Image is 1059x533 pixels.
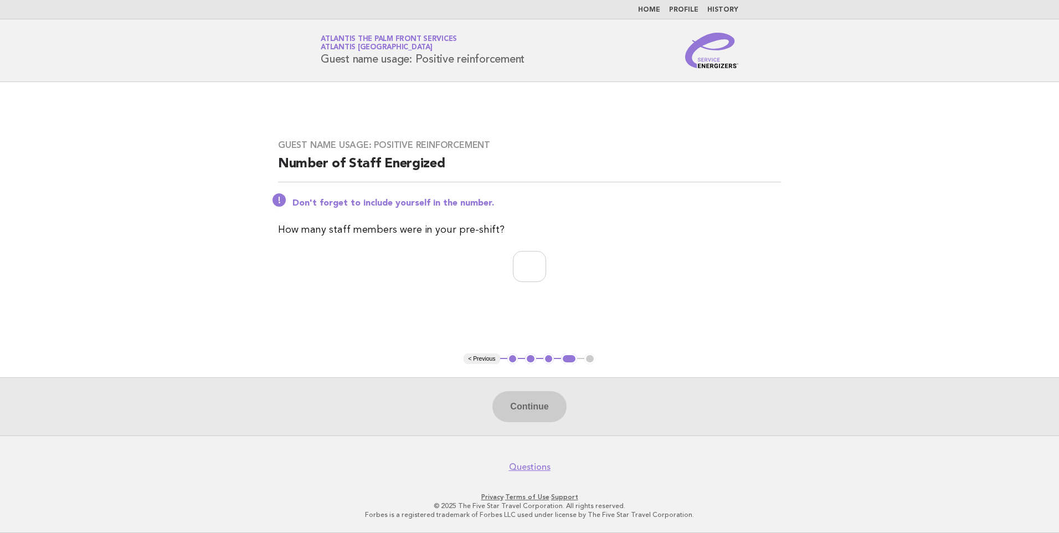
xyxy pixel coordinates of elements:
p: How many staff members were in your pre-shift? [278,222,781,238]
button: 4 [561,353,577,365]
a: Privacy [481,493,503,501]
a: Profile [669,7,698,13]
p: · · [191,493,868,501]
a: Support [551,493,578,501]
button: 1 [507,353,518,365]
a: Atlantis The Palm Front ServicesAtlantis [GEOGRAPHIC_DATA] [321,35,457,51]
a: Questions [509,462,551,473]
a: Terms of Use [505,493,549,501]
p: © 2025 The Five Star Travel Corporation. All rights reserved. [191,501,868,510]
img: Service Energizers [685,33,738,68]
a: History [707,7,738,13]
h3: Guest name usage: Positive reinforcement [278,140,781,151]
h1: Guest name usage: Positive reinforcement [321,36,525,65]
h2: Number of Staff Energized [278,155,781,182]
span: Atlantis [GEOGRAPHIC_DATA] [321,44,433,52]
a: Home [638,7,660,13]
p: Don't forget to include yourself in the number. [292,198,781,209]
button: 3 [543,353,554,365]
p: Forbes is a registered trademark of Forbes LLC used under license by The Five Star Travel Corpora... [191,510,868,519]
button: 2 [525,353,536,365]
button: < Previous [464,353,500,365]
